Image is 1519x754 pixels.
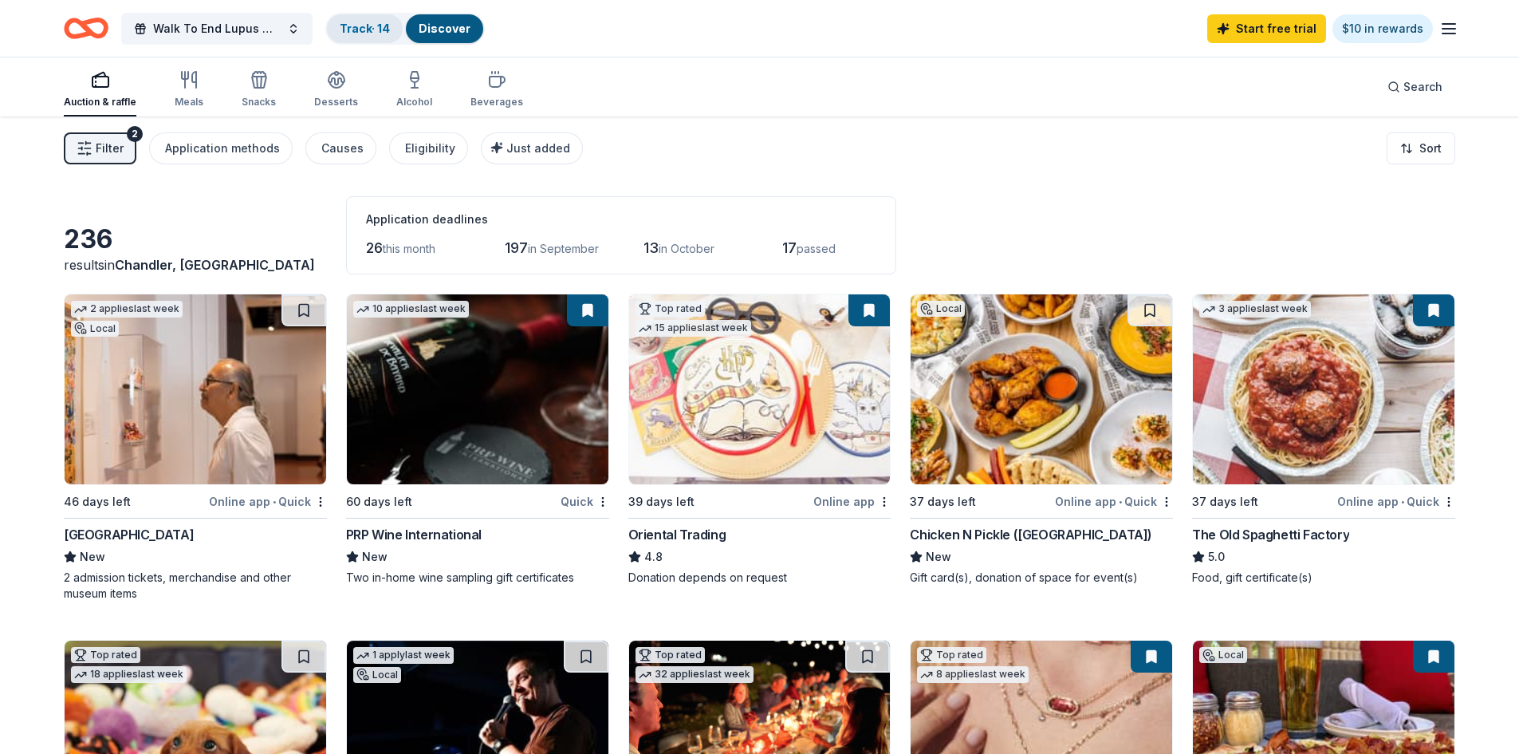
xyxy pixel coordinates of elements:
div: Quick [561,491,609,511]
div: 15 applies last week [636,320,751,337]
div: Online app Quick [1337,491,1455,511]
img: Image for Chicken N Pickle (Glendale) [911,294,1172,484]
div: Top rated [917,647,986,663]
div: Top rated [636,301,705,317]
div: 39 days left [628,492,695,511]
div: Local [917,301,965,317]
img: Image for The Old Spaghetti Factory [1193,294,1454,484]
a: Image for Chicken N Pickle (Glendale)Local37 days leftOnline app•QuickChicken N Pickle ([GEOGRAPH... [910,294,1173,586]
span: 17 [782,239,797,256]
button: Alcohol [396,64,432,116]
span: passed [797,242,836,255]
div: Snacks [242,96,276,109]
span: Sort [1419,139,1442,158]
div: Local [1199,647,1247,663]
span: Walk To End Lupus Now [US_STATE] [153,19,281,38]
div: 3 applies last week [1199,301,1311,318]
a: Image for Heard Museum2 applieslast weekLocal46 days leftOnline app•Quick[GEOGRAPHIC_DATA]New2 ad... [64,294,327,602]
span: 13 [643,239,659,256]
img: Image for PRP Wine International [347,294,608,484]
span: in [104,257,315,273]
button: Walk To End Lupus Now [US_STATE] [121,13,313,45]
a: Start free trial [1207,14,1326,43]
span: New [926,547,951,566]
span: Chandler, [GEOGRAPHIC_DATA] [115,257,315,273]
div: Auction & raffle [64,96,136,109]
div: [GEOGRAPHIC_DATA] [64,525,194,544]
div: 2 admission tickets, merchandise and other museum items [64,570,327,602]
div: Meals [175,96,203,109]
div: Gift card(s), donation of space for event(s) [910,570,1173,586]
div: 8 applies last week [917,666,1029,683]
a: Image for Oriental TradingTop rated15 applieslast week39 days leftOnline appOriental Trading4.8Do... [628,294,891,586]
button: Snacks [242,64,276,116]
div: Top rated [636,647,705,663]
button: Just added [481,132,583,164]
div: Chicken N Pickle ([GEOGRAPHIC_DATA]) [910,525,1152,544]
div: Beverages [470,96,523,109]
span: in September [528,242,599,255]
span: 26 [366,239,383,256]
button: Meals [175,64,203,116]
button: Eligibility [389,132,468,164]
span: • [273,495,276,508]
div: Online app Quick [1055,491,1173,511]
img: Image for Oriental Trading [629,294,891,484]
div: 10 applies last week [353,301,469,318]
span: • [1119,495,1122,508]
a: Discover [419,22,470,35]
div: 46 days left [64,492,131,511]
button: Causes [305,132,376,164]
button: Search [1375,71,1455,103]
div: Top rated [71,647,140,663]
a: Home [64,10,108,47]
div: Local [71,321,119,337]
div: Donation depends on request [628,570,891,586]
div: 18 applies last week [71,666,187,683]
button: Desserts [314,64,358,116]
span: New [362,547,388,566]
div: PRP Wine International [346,525,482,544]
span: in October [659,242,714,255]
span: New [80,547,105,566]
div: 37 days left [910,492,976,511]
img: Image for Heard Museum [65,294,326,484]
div: 32 applies last week [636,666,754,683]
div: Application deadlines [366,210,876,229]
button: Track· 14Discover [325,13,485,45]
a: $10 in rewards [1332,14,1433,43]
span: Just added [506,141,570,155]
div: Eligibility [405,139,455,158]
div: Food, gift certificate(s) [1192,570,1455,586]
a: Track· 14 [340,22,390,35]
button: Application methods [149,132,293,164]
div: Oriental Trading [628,525,726,544]
div: 236 [64,223,327,255]
div: Two in-home wine sampling gift certificates [346,570,609,586]
span: • [1401,495,1404,508]
div: Online app [813,491,891,511]
span: this month [383,242,435,255]
div: 1 apply last week [353,647,454,664]
button: Auction & raffle [64,64,136,116]
div: Causes [321,139,364,158]
div: 60 days left [346,492,412,511]
div: The Old Spaghetti Factory [1192,525,1349,544]
span: 5.0 [1208,547,1225,566]
div: Alcohol [396,96,432,109]
button: Filter2 [64,132,136,164]
button: Sort [1387,132,1455,164]
div: results [64,255,327,274]
div: 37 days left [1192,492,1258,511]
span: Search [1403,77,1442,97]
span: Filter [96,139,124,158]
div: 2 applies last week [71,301,183,318]
span: 4.8 [644,547,663,566]
span: 197 [505,239,528,256]
a: Image for The Old Spaghetti Factory3 applieslast week37 days leftOnline app•QuickThe Old Spaghett... [1192,294,1455,586]
div: 2 [127,126,143,142]
div: Local [353,667,401,683]
div: Desserts [314,96,358,109]
div: Application methods [165,139,280,158]
button: Beverages [470,64,523,116]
